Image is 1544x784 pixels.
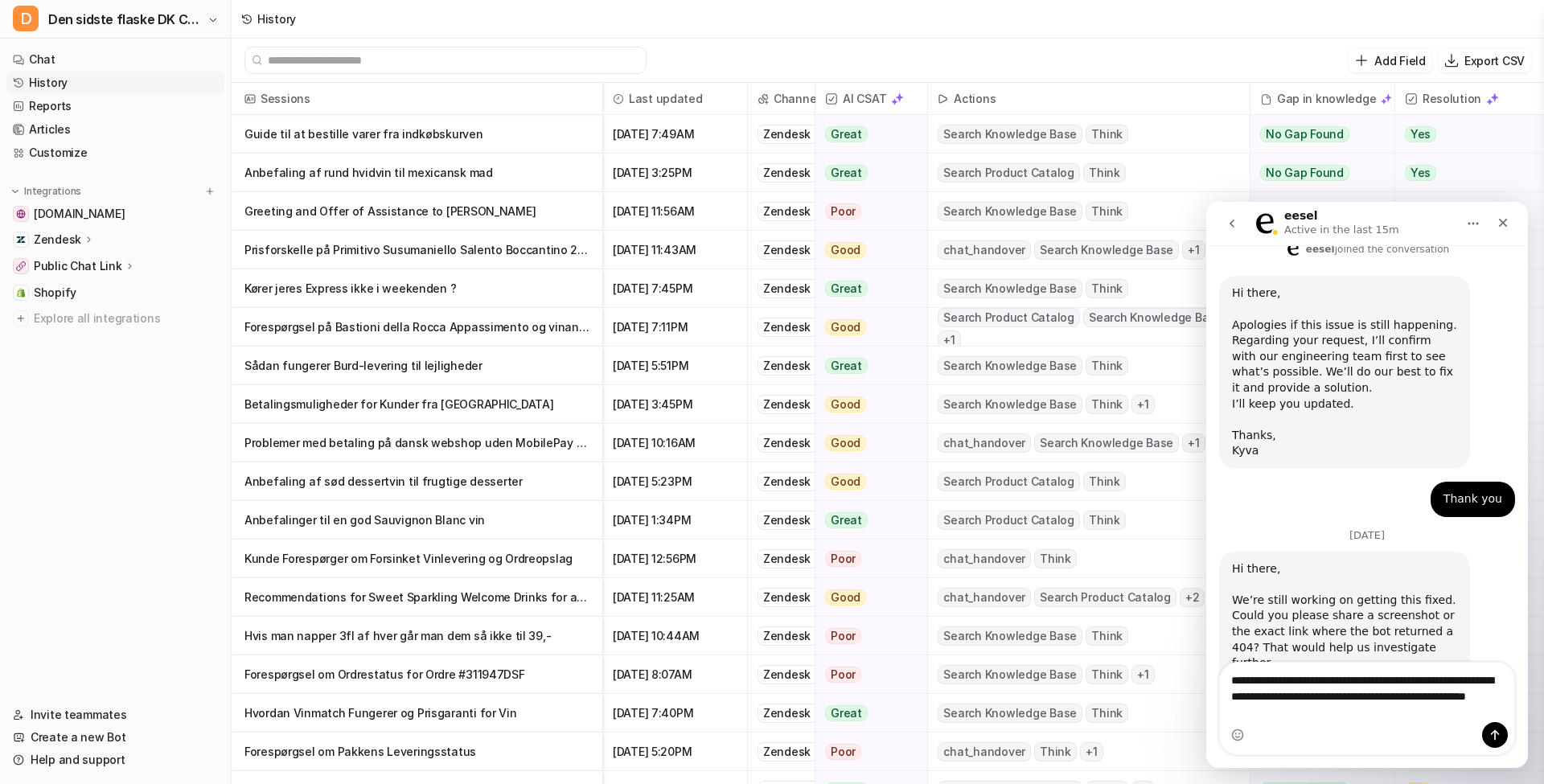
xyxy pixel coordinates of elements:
[6,307,224,330] a: Explore all integrations
[610,115,741,154] span: [DATE] 7:49AM
[758,279,844,298] div: Zendesk chat
[825,705,868,721] span: Great
[24,185,81,198] p: Integrations
[244,501,589,540] p: Anbefalinger til en god Sauvignon Blanc vin
[1405,126,1436,142] span: Yes
[610,501,741,540] span: [DATE] 1:34PM
[825,628,861,644] span: Poor
[34,285,76,301] span: Shopify
[938,395,1082,414] span: Search Knowledge Base
[244,578,589,617] p: Recommendations for Sweet Sparkling Welcome Drinks for a Wedding
[16,261,26,271] img: Public Chat Link
[1182,240,1205,260] span: + 1
[16,288,26,298] img: Shopify
[6,118,224,141] a: Articles
[34,206,125,222] span: [DOMAIN_NAME]
[825,589,866,605] span: Good
[938,279,1082,298] span: Search Knowledge Base
[1034,588,1176,607] span: Search Product Catalog
[238,83,596,115] span: Sessions
[48,8,203,31] span: Den sidste flaske DK Chatbot
[6,142,224,164] a: Customize
[610,192,741,231] span: [DATE] 11:56AM
[610,462,741,501] span: [DATE] 5:23PM
[938,163,1080,183] span: Search Product Catalog
[610,269,741,308] span: [DATE] 7:45PM
[1083,511,1126,530] span: Think
[754,83,808,115] span: Channel
[610,578,741,617] span: [DATE] 11:25AM
[6,72,224,94] a: History
[1086,202,1128,221] span: Think
[938,433,1031,453] span: chat_handover
[1395,154,1542,192] button: Yes
[1250,154,1382,192] button: No Gap Found
[1086,704,1128,723] span: Think
[1405,165,1436,181] span: Yes
[815,385,918,424] button: Good
[1083,472,1126,491] span: Think
[758,433,844,453] div: Zendesk chat
[244,115,589,154] p: Guide til at bestille varer fra indkøbskurven
[822,83,921,115] span: AI CSAT
[1086,125,1128,144] span: Think
[1439,49,1531,72] button: Export CSV
[954,83,996,115] h2: Actions
[610,733,741,771] span: [DATE] 5:20PM
[610,308,741,347] span: [DATE] 7:11PM
[13,310,29,326] img: explore all integrations
[758,202,844,221] div: Zendesk chat
[1034,433,1179,453] span: Search Knowledge Base
[938,742,1031,761] span: chat_handover
[610,154,741,192] span: [DATE] 3:25PM
[825,744,861,760] span: Poor
[244,269,589,308] p: Kører jeres Express ikke i weekenden ?
[758,588,844,607] div: Zendesk chat
[610,540,741,578] span: [DATE] 12:56PM
[34,232,81,248] p: Zendesk
[244,385,589,424] p: Betalingsmuligheder for Kunder fra [GEOGRAPHIC_DATA]
[938,330,961,350] span: + 1
[1250,115,1382,154] button: No Gap Found
[938,626,1082,646] span: Search Knowledge Base
[610,424,741,462] span: [DATE] 10:16AM
[1395,115,1542,154] button: Yes
[758,395,844,414] div: Zendesk chat
[244,462,589,501] p: Anbefaling af sød dessertvin til frugtige desserter
[610,655,741,694] span: [DATE] 8:07AM
[6,183,86,199] button: Integrations
[34,306,218,331] span: Explore all integrations
[758,125,844,144] div: Zendesk chat
[938,704,1082,723] span: Search Knowledge Base
[758,318,844,337] div: Zendesk chat
[204,186,216,197] img: menu_add.svg
[244,655,589,694] p: Forespørgsel om Ordrestatus for Ordre #311947DSF
[1034,742,1077,761] span: Think
[1131,395,1155,414] span: + 1
[1131,665,1155,684] span: + 1
[244,231,589,269] p: Prisforskelle på Primitivo Susumaniello Salento Boccantino 2024 ved køb af flere flasker
[825,551,861,567] span: Poor
[815,308,918,347] button: Good
[758,511,844,530] div: Zendesk chat
[1086,665,1128,684] span: Think
[244,617,589,655] p: Hvis man napper 3fl af hver går man dem så ikke til 39,-
[244,308,589,347] p: Forespørgsel på Bastioni della Rocca Appassimento og vinanbefaling
[825,474,866,490] span: Good
[244,192,589,231] p: Greeting and Offer of Assistance to [PERSON_NAME]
